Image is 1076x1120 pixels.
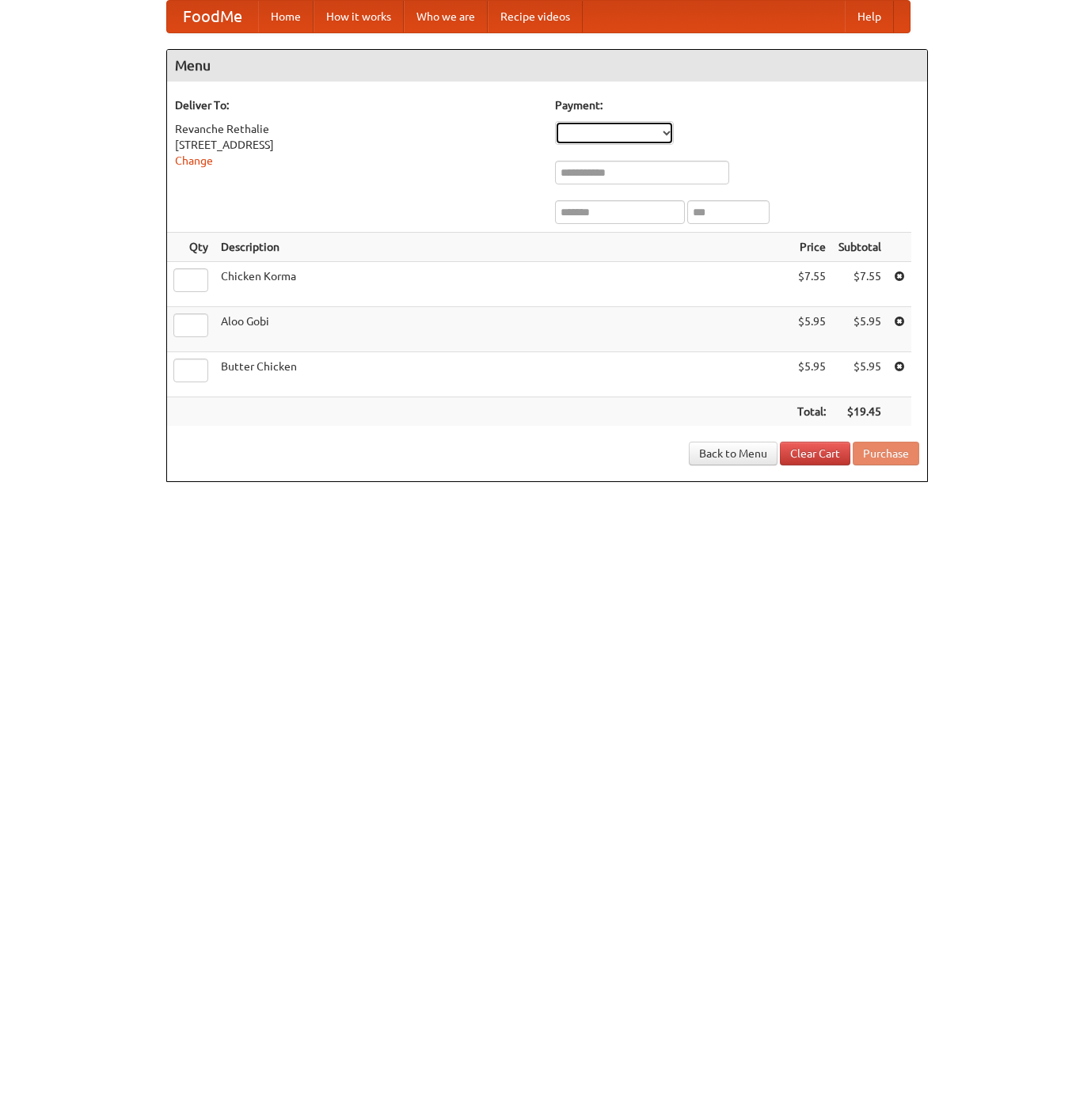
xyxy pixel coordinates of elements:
td: $5.95 [832,307,888,352]
a: Home [258,1,314,32]
th: Price [791,233,832,262]
th: $19.45 [832,397,888,427]
h5: Payment: [555,97,919,113]
a: Clear Cart [780,442,850,465]
a: Who we are [404,1,488,32]
a: Help [845,1,894,32]
th: Description [215,233,791,262]
td: Aloo Gobi [215,307,791,352]
a: FoodMe [167,1,258,32]
td: $5.95 [791,352,832,397]
th: Total: [791,397,832,427]
td: Butter Chicken [215,352,791,397]
div: Revanche Rethalie [175,121,539,137]
td: $5.95 [832,352,888,397]
a: How it works [314,1,404,32]
th: Subtotal [832,233,888,262]
a: Back to Menu [689,442,778,465]
td: $7.55 [791,262,832,307]
th: Qty [167,233,215,262]
a: Change [175,154,213,167]
td: Chicken Korma [215,262,791,307]
h4: Menu [167,50,927,82]
h5: Deliver To: [175,97,539,113]
div: [STREET_ADDRESS] [175,137,539,153]
button: Purchase [853,442,919,465]
td: $7.55 [832,262,888,307]
a: Recipe videos [488,1,583,32]
td: $5.95 [791,307,832,352]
